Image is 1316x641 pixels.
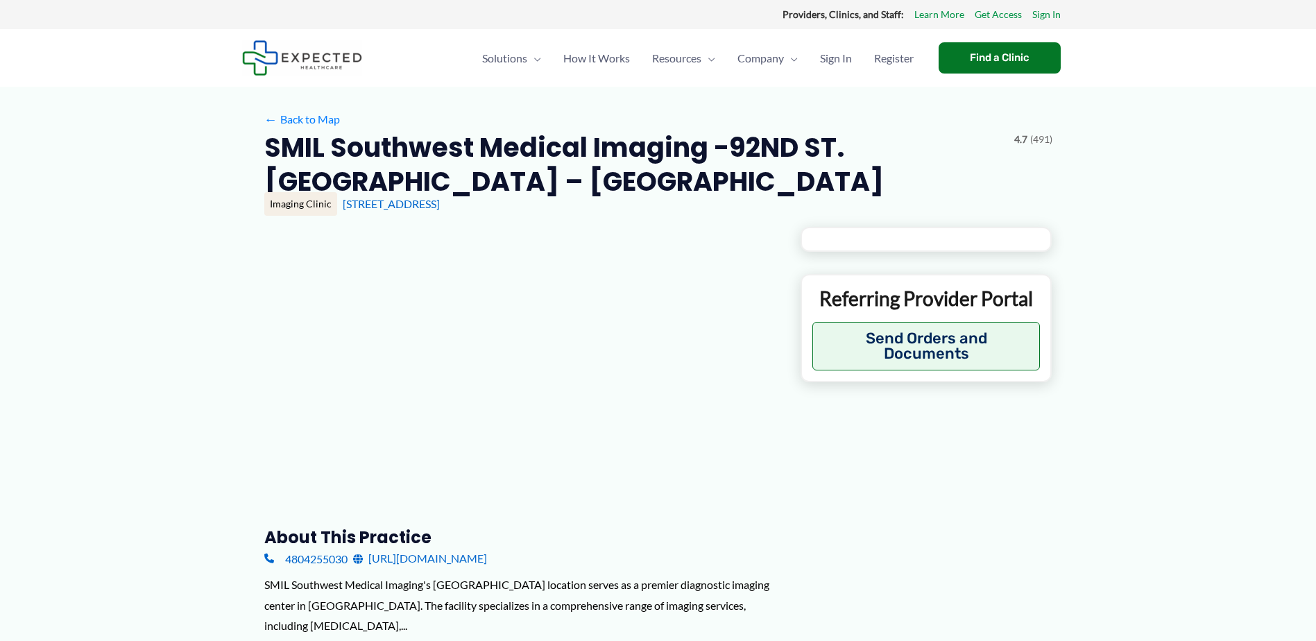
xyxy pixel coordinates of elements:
span: Solutions [482,34,527,83]
a: ResourcesMenu Toggle [641,34,726,83]
span: How It Works [563,34,630,83]
a: Register [863,34,925,83]
span: 4.7 [1014,130,1027,148]
div: SMIL Southwest Medical Imaging's [GEOGRAPHIC_DATA] location serves as a premier diagnostic imagin... [264,574,778,636]
h3: About this practice [264,527,778,548]
a: Learn More [914,6,964,24]
span: ← [264,112,277,126]
span: Sign In [820,34,852,83]
a: Sign In [1032,6,1061,24]
span: Menu Toggle [527,34,541,83]
strong: Providers, Clinics, and Staff: [783,8,904,20]
a: How It Works [552,34,641,83]
button: Send Orders and Documents [812,322,1041,370]
a: CompanyMenu Toggle [726,34,809,83]
a: [STREET_ADDRESS] [343,197,440,210]
a: 4804255030 [264,548,348,569]
div: Imaging Clinic [264,192,337,216]
a: Find a Clinic [939,42,1061,74]
h2: SMIL Southwest Medical Imaging -92ND ST. [GEOGRAPHIC_DATA] – [GEOGRAPHIC_DATA] [264,130,1003,199]
span: (491) [1030,130,1052,148]
a: ←Back to Map [264,109,340,130]
a: SolutionsMenu Toggle [471,34,552,83]
nav: Primary Site Navigation [471,34,925,83]
span: Menu Toggle [701,34,715,83]
a: [URL][DOMAIN_NAME] [353,548,487,569]
span: Company [737,34,784,83]
img: Expected Healthcare Logo - side, dark font, small [242,40,362,76]
p: Referring Provider Portal [812,286,1041,311]
a: Get Access [975,6,1022,24]
a: Sign In [809,34,863,83]
span: Register [874,34,914,83]
span: Menu Toggle [784,34,798,83]
span: Resources [652,34,701,83]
